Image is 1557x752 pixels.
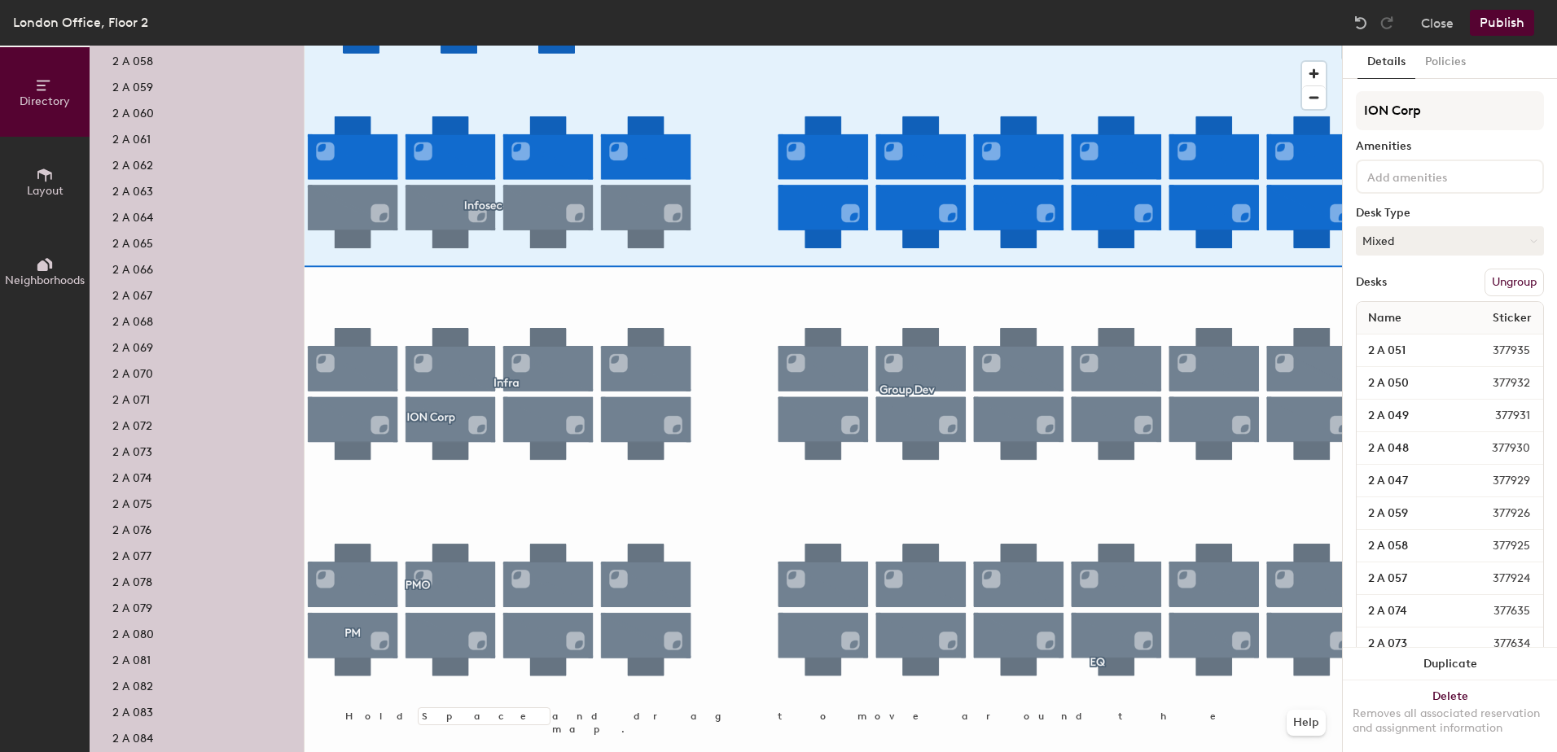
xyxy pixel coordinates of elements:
[112,466,151,485] p: 2 A 074
[1456,407,1540,425] span: 377931
[1454,570,1540,588] span: 377924
[112,571,152,589] p: 2 A 078
[112,310,153,329] p: 2 A 068
[112,414,152,433] p: 2 A 072
[112,518,151,537] p: 2 A 076
[112,232,153,251] p: 2 A 065
[1360,437,1453,460] input: Unnamed desk
[112,675,153,693] p: 2 A 082
[1364,166,1511,186] input: Add amenities
[112,623,154,641] p: 2 A 080
[1360,404,1456,427] input: Unnamed desk
[1379,15,1395,31] img: Redo
[1356,140,1544,153] div: Amenities
[112,388,150,407] p: 2 A 071
[1360,304,1410,333] span: Name
[1360,600,1454,623] input: Unnamed desk
[13,12,148,33] div: London Office, Floor 2
[112,492,152,511] p: 2 A 075
[1454,537,1540,555] span: 377925
[5,273,85,287] span: Neighborhoods
[112,180,153,199] p: 2 A 063
[1454,374,1540,392] span: 377932
[1454,602,1540,620] span: 377635
[112,649,151,667] p: 2 A 081
[112,336,153,355] p: 2 A 069
[1360,339,1454,362] input: Unnamed desk
[112,50,153,68] p: 2 A 058
[1454,472,1540,490] span: 377929
[1343,680,1557,752] button: DeleteRemoves all associated reservation and assignment information
[1360,470,1454,492] input: Unnamed desk
[1287,710,1326,736] button: Help
[1453,439,1540,457] span: 377930
[112,701,153,719] p: 2 A 083
[112,258,153,277] p: 2 A 066
[112,284,152,303] p: 2 A 067
[112,154,153,173] p: 2 A 062
[1343,648,1557,680] button: Duplicate
[1454,342,1540,360] span: 377935
[1360,372,1454,395] input: Unnamed desk
[1415,46,1476,79] button: Policies
[112,440,152,459] p: 2 A 073
[112,206,153,225] p: 2 A 064
[1356,226,1544,256] button: Mixed
[1454,505,1540,522] span: 377926
[1356,207,1544,220] div: Desk Type
[1360,567,1454,590] input: Unnamed desk
[1360,535,1454,557] input: Unnamed desk
[1353,706,1547,736] div: Removes all associated reservation and assignment information
[1421,10,1454,36] button: Close
[1485,269,1544,296] button: Ungroup
[20,94,70,108] span: Directory
[1454,635,1540,653] span: 377634
[1356,276,1387,289] div: Desks
[112,102,154,120] p: 2 A 060
[112,362,153,381] p: 2 A 070
[1360,632,1454,655] input: Unnamed desk
[112,727,153,745] p: 2 A 084
[1485,304,1540,333] span: Sticker
[112,544,151,563] p: 2 A 077
[1357,46,1415,79] button: Details
[112,128,151,146] p: 2 A 061
[1470,10,1534,36] button: Publish
[27,184,64,198] span: Layout
[1353,15,1369,31] img: Undo
[1360,502,1454,525] input: Unnamed desk
[112,597,152,615] p: 2 A 079
[112,76,153,94] p: 2 A 059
